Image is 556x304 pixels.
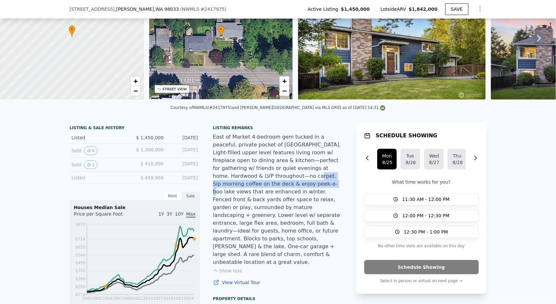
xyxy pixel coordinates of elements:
span: $1,842,000 [409,7,438,12]
tspan: $629 [75,245,85,250]
div: • [69,25,75,37]
span: # 2417975 [201,7,225,12]
span: 3Y [167,211,172,217]
div: • [218,25,224,37]
div: [DATE] [169,146,198,155]
span: 11:30 AM - 12:00 PM [402,196,450,203]
div: 8/26 [406,159,415,166]
div: [DATE] [169,160,198,169]
span: $ 1,300,000 [136,147,164,152]
div: Thu [453,153,462,159]
span: • [69,26,75,32]
tspan: 2012 [133,296,143,301]
span: 1Y [158,211,164,217]
div: Listed [72,175,130,181]
tspan: $289 [75,277,85,281]
a: Zoom out [131,86,140,96]
tspan: 2021 [174,296,184,301]
div: Price per Square Foot [74,211,135,221]
tspan: $459 [75,261,85,265]
button: Tue8/26 [401,149,420,170]
span: + [133,77,137,85]
button: View historical data [84,146,98,155]
div: ( ) [180,6,226,12]
span: $ 459,950 [140,175,164,180]
button: View historical data [84,160,98,169]
tspan: 2024 [184,296,194,301]
button: SAVE [445,3,468,15]
button: Schedule Showing [364,260,479,274]
p: No other time slots are available on this day [364,242,479,250]
div: [DATE] [169,175,198,181]
span: , [PERSON_NAME] [115,6,179,12]
div: Listing remarks [213,125,343,130]
p: Select in person or virtual on next page → [364,277,479,285]
tspan: 2019 [163,296,173,301]
span: $ 1,450,000 [136,135,164,140]
div: Wed [429,153,438,159]
a: View Virtual Tour [213,279,343,286]
tspan: 2002 [92,296,102,301]
tspan: 2009 [122,296,133,301]
div: Sold [72,146,130,155]
a: Zoom in [131,76,140,86]
tspan: $204 [75,284,85,289]
tspan: $119 [75,293,85,297]
tspan: 2017 [153,296,163,301]
div: 8/28 [453,159,462,166]
span: [STREET_ADDRESS] [70,6,115,12]
span: Active Listing [308,6,341,12]
span: 10Y [175,211,183,217]
span: + [282,77,287,85]
span: 12:00 PM - 12:30 PM [402,212,449,219]
span: Lotside ARV [380,6,408,12]
tspan: 2014 [143,296,153,301]
button: Mon8/25 [377,149,397,170]
div: LISTING & SALE HISTORY [70,125,200,132]
button: 12:30 PM - 1:00 PM [364,226,479,238]
tspan: 2000 [82,296,92,301]
div: Courtesy of NWMLS (#2417975) and [PERSON_NAME][GEOGRAPHIC_DATA] via MLS GRID as of [DATE] 14:31 [171,105,386,110]
span: Max [186,211,196,218]
tspan: 2007 [112,296,122,301]
tspan: $873 [75,222,85,227]
button: 11:30 AM - 12:00 PM [364,193,479,205]
a: Zoom in [279,76,289,86]
span: $ 410,000 [140,161,164,166]
div: [DATE] [169,134,198,141]
div: STREET VIEW [163,87,187,92]
span: , WA 98033 [154,7,179,12]
div: Sale [182,192,200,200]
a: Zoom out [279,86,289,96]
button: Show less [213,267,242,274]
div: Houses Median Sale [74,204,196,211]
div: East of Market 4-bedroom gem tucked in a peaceful, private pocket of [GEOGRAPHIC_DATA]. Light-fil... [213,133,343,266]
span: NWMLS [182,7,199,12]
p: What time works for you? [364,179,479,185]
div: Sold [72,160,130,169]
tspan: $544 [75,253,85,257]
tspan: 2004 [102,296,112,301]
div: 8/25 [382,159,392,166]
div: Rent [164,192,182,200]
span: 12:30 PM - 1:00 PM [404,229,448,235]
img: NWMLS Logo [380,105,385,111]
span: − [282,87,287,95]
span: − [133,87,137,95]
div: Listed [72,134,130,141]
button: 12:00 PM - 12:30 PM [364,209,479,222]
span: • [218,26,224,32]
button: Wed8/27 [424,149,444,170]
div: Mon [382,153,392,159]
div: Tue [406,153,415,159]
button: Show Options [474,3,487,16]
div: Property details [213,296,343,301]
span: $1,450,000 [341,6,370,12]
tspan: $714 [75,237,85,242]
h1: SCHEDULE SHOWING [376,132,437,140]
button: Thu8/28 [448,149,467,170]
div: 8/27 [429,159,438,166]
tspan: $374 [75,269,85,273]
